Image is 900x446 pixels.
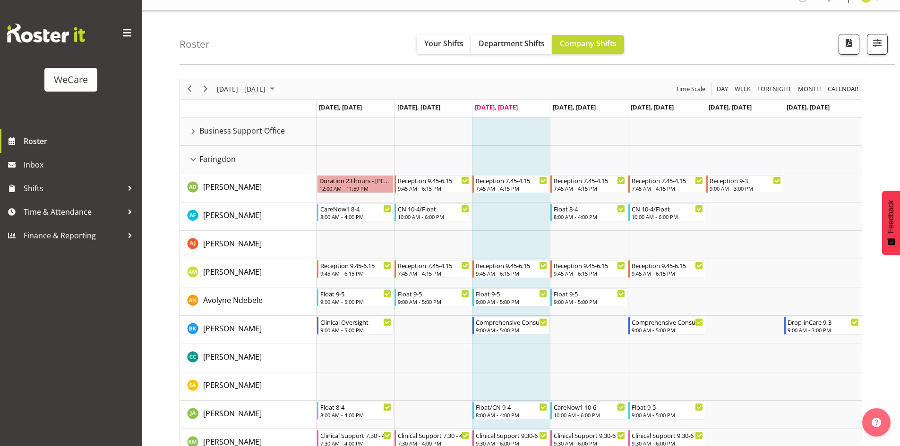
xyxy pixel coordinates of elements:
div: Antonia Mao"s event - Reception 9.45-6.15 Begin From Monday, September 15, 2025 at 9:45:00 AM GMT... [317,260,394,278]
span: [DATE], [DATE] [631,103,674,111]
div: Alex Ferguson"s event - CN 10-4/Float Begin From Tuesday, September 16, 2025 at 10:00:00 AM GMT+1... [394,203,471,221]
div: 7:45 AM - 4:15 PM [476,185,547,192]
div: 10:00 AM - 6:00 PM [398,213,469,220]
span: Faringdon [199,153,236,165]
button: Feedback - Show survey [882,191,900,255]
div: 9:00 AM - 5:00 PM [476,326,547,334]
button: September 2025 [215,83,279,95]
span: [DATE] - [DATE] [216,83,266,95]
span: Day [716,83,729,95]
span: [DATE], [DATE] [709,103,752,111]
div: Jane Arps"s event - Float 9-5 Begin From Friday, September 19, 2025 at 9:00:00 AM GMT+12:00 Ends ... [628,402,705,420]
div: 8:00 AM - 4:00 PM [554,213,625,220]
div: 9:00 AM - 3:00 PM [788,326,859,334]
h4: Roster [180,39,210,50]
div: Reception 9-3 [710,176,781,185]
span: Avolyne Ndebele [203,295,263,305]
div: Float 9-5 [632,402,703,412]
div: CN 10-4/Float [398,204,469,213]
div: Float 9-5 [320,289,392,298]
div: 9:45 AM - 6:15 PM [320,269,392,277]
td: Charlotte Courtney resource [180,344,317,372]
a: [PERSON_NAME] [203,379,262,391]
div: Antonia Mao"s event - Reception 9.45-6.15 Begin From Thursday, September 18, 2025 at 9:45:00 AM G... [550,260,627,278]
div: Comprehensive Consult 9-5 [476,317,547,327]
div: Aleea Devenport"s event - Reception 7.45-4.15 Begin From Wednesday, September 17, 2025 at 7:45:00... [472,175,549,193]
button: Previous [183,83,196,95]
div: 9:00 AM - 5:00 PM [632,326,703,334]
div: Avolyne Ndebele"s event - Float 9-5 Begin From Thursday, September 18, 2025 at 9:00:00 AM GMT+12:... [550,288,627,306]
div: Reception 7.45-4.15 [632,176,703,185]
td: Antonia Mao resource [180,259,317,287]
span: [PERSON_NAME] [203,408,262,419]
a: [PERSON_NAME] [203,210,262,221]
div: 9:45 AM - 6:15 PM [554,269,625,277]
div: Alex Ferguson"s event - CN 10-4/Float Begin From Friday, September 19, 2025 at 10:00:00 AM GMT+12... [628,203,705,221]
span: [PERSON_NAME] [203,182,262,192]
span: Time & Attendance [24,205,123,219]
span: [DATE], [DATE] [553,103,596,111]
div: 8:00 AM - 4:00 PM [320,411,392,419]
div: Clinical Support 7.30 - 4 [320,430,392,440]
td: Avolyne Ndebele resource [180,287,317,316]
div: Avolyne Ndebele"s event - Float 9-5 Begin From Wednesday, September 17, 2025 at 9:00:00 AM GMT+12... [472,288,549,306]
span: Company Shifts [560,38,617,49]
div: 7:45 AM - 4:15 PM [398,269,469,277]
span: [PERSON_NAME] [203,323,262,334]
div: Duration 23 hours - [PERSON_NAME] [319,176,392,185]
div: 9:00 AM - 5:00 PM [320,298,392,305]
span: calendar [827,83,859,95]
div: 12:00 AM - 11:59 PM [319,185,392,192]
div: Reception 9.45-6.15 [398,176,469,185]
td: Jane Arps resource [180,401,317,429]
button: Download a PDF of the roster according to the set date range. [839,34,859,55]
div: Reception 7.45-4.15 [554,176,625,185]
div: Reception 9.45-6.15 [554,261,625,270]
div: CareNow1 10-6 [554,402,625,412]
div: Clinical Support 7.30 - 4 [398,430,469,440]
button: Timeline Week [733,83,753,95]
a: [PERSON_NAME] [203,351,262,362]
div: Float 8-4 [320,402,392,412]
td: Business Support Office resource [180,118,317,146]
div: 7:45 AM - 4:15 PM [554,185,625,192]
button: Filter Shifts [867,34,888,55]
span: [DATE], [DATE] [475,103,518,111]
div: Avolyne Ndebele"s event - Float 9-5 Begin From Monday, September 15, 2025 at 9:00:00 AM GMT+12:00... [317,288,394,306]
div: 9:00 AM - 5:00 PM [398,298,469,305]
button: Next [199,83,212,95]
div: CareNow1 8-4 [320,204,392,213]
div: 9:00 AM - 3:00 PM [710,185,781,192]
div: WeCare [54,73,88,87]
span: Inbox [24,158,137,172]
button: Fortnight [756,83,793,95]
div: Aleea Devenport"s event - Reception 7.45-4.15 Begin From Thursday, September 18, 2025 at 7:45:00 ... [550,175,627,193]
span: Week [734,83,752,95]
span: [DATE], [DATE] [319,103,362,111]
div: Antonia Mao"s event - Reception 9.45-6.15 Begin From Friday, September 19, 2025 at 9:45:00 AM GMT... [628,260,705,278]
span: [DATE], [DATE] [397,103,440,111]
span: [DATE], [DATE] [787,103,830,111]
span: Roster [24,134,137,148]
div: Reception 7.45-4.15 [476,176,547,185]
td: Alex Ferguson resource [180,202,317,231]
div: Clinical Oversight [320,317,392,327]
img: Rosterit website logo [7,24,85,42]
div: Reception 9.45-6.15 [320,261,392,270]
span: [PERSON_NAME] [203,238,262,249]
div: Antonia Mao"s event - Reception 9.45-6.15 Begin From Wednesday, September 17, 2025 at 9:45:00 AM ... [472,260,549,278]
div: Clinical Support 9.30-6 [632,430,703,440]
button: Month [826,83,860,95]
div: 9:00 AM - 5:00 PM [632,411,703,419]
div: Aleea Devenport"s event - Reception 7.45-4.15 Begin From Friday, September 19, 2025 at 7:45:00 AM... [628,175,705,193]
div: Clinical Support 9.30-6 [476,430,547,440]
div: Jane Arps"s event - Float/CN 9-4 Begin From Wednesday, September 17, 2025 at 8:00:00 AM GMT+12:00... [472,402,549,420]
div: Clinical Support 9.30-6 [554,430,625,440]
div: 10:00 AM - 6:00 PM [632,213,703,220]
span: Department Shifts [479,38,545,49]
button: Company Shifts [552,35,624,54]
span: Feedback [887,200,895,233]
div: Alex Ferguson"s event - CareNow1 8-4 Begin From Monday, September 15, 2025 at 8:00:00 AM GMT+12:0... [317,203,394,221]
div: Drop-inCare 9-3 [788,317,859,327]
